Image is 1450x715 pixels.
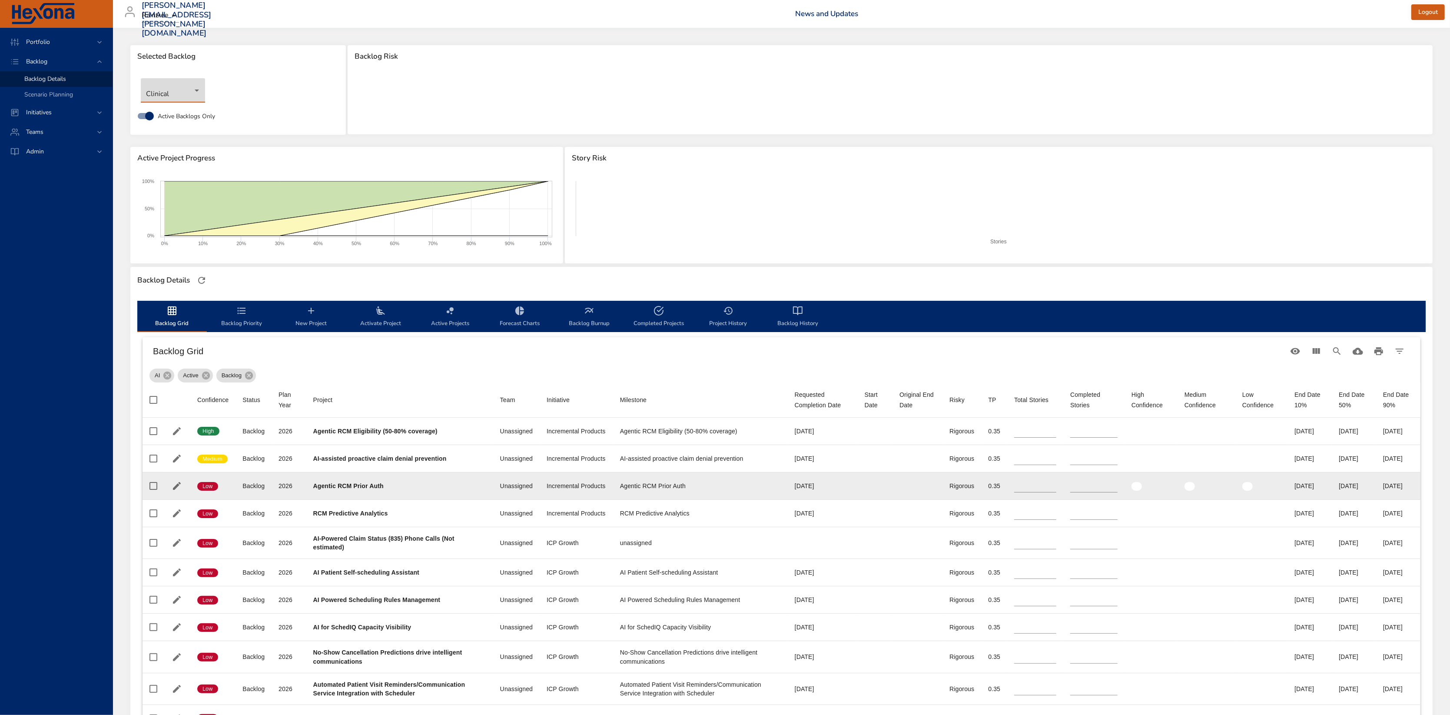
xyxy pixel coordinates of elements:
div: Sort [279,389,299,410]
span: New Project [282,306,341,329]
div: Sort [795,389,851,410]
div: No-Show Cancellation Predictions drive intelligent communications [620,648,781,665]
span: Low [197,653,218,661]
button: Edit Project Details [170,593,183,606]
span: Confidence [197,395,229,405]
span: Low [197,539,218,547]
div: 0.35 [988,427,1000,436]
b: Agentic RCM Prior Auth [313,482,384,489]
div: [DATE] [1294,427,1325,436]
span: Logout [1418,7,1438,18]
div: [DATE] [1383,652,1414,661]
div: ICP Growth [547,623,606,632]
span: Project History [699,306,758,329]
div: [DATE] [795,623,851,632]
div: Original End Date [899,389,936,410]
h6: Backlog Grid [153,344,1285,358]
text: 90% [505,241,514,246]
div: Active [178,369,212,382]
span: Backlog Risk [355,52,1426,61]
div: Unassigned [500,685,533,693]
div: Status [242,395,260,405]
div: Unassigned [500,427,533,436]
div: 0.35 [988,454,1000,463]
span: Low [197,569,218,577]
div: 2026 [279,652,299,661]
div: Unassigned [500,595,533,604]
div: Sort [547,395,570,405]
button: Download CSV [1347,341,1368,362]
div: 2026 [279,568,299,577]
div: Unassigned [500,454,533,463]
div: [DATE] [1339,427,1369,436]
div: 2026 [279,539,299,547]
div: Sort [949,395,965,405]
div: [DATE] [1383,454,1414,463]
a: News and Updates [795,9,858,19]
span: Low [197,685,218,693]
div: Rigorous [949,595,974,604]
div: [DATE] [1383,623,1414,632]
text: 100% [539,241,551,246]
div: [DATE] [1383,482,1414,490]
div: 0.35 [988,652,1000,661]
button: Edit Project Details [170,452,183,465]
div: TP [988,395,996,405]
div: Backlog [242,427,265,436]
div: [DATE] [795,568,851,577]
div: Automated Patient Visit Reminders/Communication Service Integration with Scheduler [620,680,781,698]
div: 0.35 [988,595,1000,604]
div: [DATE] [795,652,851,661]
div: Rigorous [949,568,974,577]
div: Start Date [865,389,886,410]
div: End Date 90% [1383,389,1414,410]
div: Backlog Details [135,273,192,287]
text: 80% [467,241,476,246]
div: [DATE] [1339,595,1369,604]
div: Rigorous [949,685,974,693]
b: RCM Predictive Analytics [313,510,388,517]
div: Incremental Products [547,509,606,518]
div: AI for SchedIQ Capacity Visibility [620,623,781,632]
div: Rigorous [949,454,974,463]
div: [DATE] [1294,568,1325,577]
div: 0.35 [988,568,1000,577]
div: High Confidence [1131,389,1171,410]
span: Active Backlogs Only [158,112,215,121]
span: Low [197,510,218,518]
text: 40% [313,241,323,246]
button: Edit Project Details [170,651,183,664]
b: AI for SchedIQ Capacity Visibility [313,624,411,631]
span: Initiative [547,395,606,405]
span: Story Risk [572,154,1426,163]
span: Backlog Details [24,75,66,83]
text: 100% [142,179,154,184]
div: Total Stories [1014,395,1049,405]
span: Activate Project [351,306,410,329]
span: AI [149,371,165,380]
div: RCM Predictive Analytics [620,509,781,518]
div: Project [313,395,333,405]
div: 0.35 [988,623,1000,632]
div: Backlog [242,539,265,547]
div: Agentic RCM Prior Auth [620,482,781,490]
div: [DATE] [1339,509,1369,518]
div: Rigorous [949,652,974,661]
div: Unassigned [500,539,533,547]
span: Requested Completion Date [795,389,851,410]
div: Team [500,395,515,405]
span: Selected Backlog [137,52,339,61]
div: [DATE] [1383,539,1414,547]
span: Medium [197,455,228,463]
div: Plan Year [279,389,299,410]
div: Incremental Products [547,427,606,436]
div: AI [149,369,174,382]
span: Team [500,395,533,405]
div: Table Toolbar [143,337,1420,365]
div: ICP Growth [547,685,606,693]
div: [DATE] [795,509,851,518]
div: [DATE] [1339,623,1369,632]
span: Portfolio [19,38,57,46]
